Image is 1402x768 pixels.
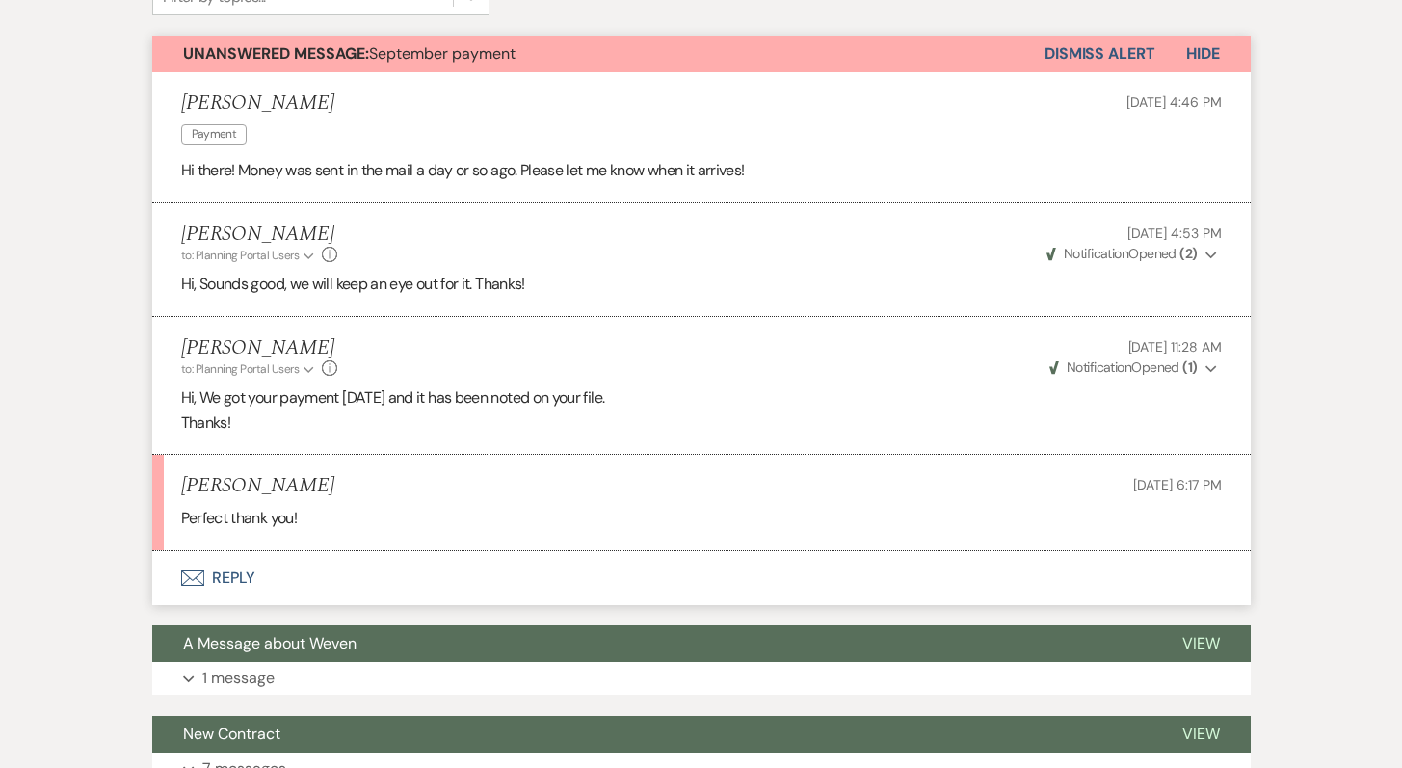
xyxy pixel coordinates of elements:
span: [DATE] 4:46 PM [1126,93,1221,111]
span: A Message about Weven [183,633,357,653]
button: Dismiss Alert [1045,36,1155,72]
span: View [1182,724,1220,744]
button: NotificationOpened (1) [1046,358,1222,378]
button: Unanswered Message:September payment [152,36,1045,72]
button: to: Planning Portal Users [181,360,318,378]
h5: [PERSON_NAME] [181,336,338,360]
button: A Message about Weven [152,625,1151,662]
p: Hi, We got your payment [DATE] and it has been noted on your file. [181,385,1222,410]
p: 1 message [202,666,275,691]
span: View [1182,633,1220,653]
strong: ( 2 ) [1179,245,1197,262]
h5: [PERSON_NAME] [181,474,334,498]
h5: [PERSON_NAME] [181,223,338,247]
span: New Contract [183,724,280,744]
span: Opened [1046,245,1198,262]
span: [DATE] 11:28 AM [1128,338,1222,356]
button: to: Planning Portal Users [181,247,318,264]
span: Notification [1067,358,1131,376]
strong: Unanswered Message: [183,43,369,64]
span: [DATE] 6:17 PM [1133,476,1221,493]
p: Perfect thank you! [181,506,1222,531]
button: View [1151,625,1251,662]
span: [DATE] 4:53 PM [1127,225,1221,242]
span: Opened [1049,358,1198,376]
button: New Contract [152,716,1151,753]
span: to: Planning Portal Users [181,248,300,263]
span: Payment [181,124,248,145]
button: Reply [152,551,1251,605]
h5: [PERSON_NAME] [181,92,334,116]
span: Notification [1064,245,1128,262]
span: Hide [1186,43,1220,64]
button: Hide [1155,36,1251,72]
button: NotificationOpened (2) [1044,244,1222,264]
p: Hi, Sounds good, we will keep an eye out for it. Thanks! [181,272,1222,297]
button: 1 message [152,662,1251,695]
strong: ( 1 ) [1182,358,1197,376]
button: View [1151,716,1251,753]
p: Thanks! [181,410,1222,436]
span: to: Planning Portal Users [181,361,300,377]
p: Hi there! Money was sent in the mail a day or so ago. Please let me know when it arrives! [181,158,1222,183]
span: September payment [183,43,516,64]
